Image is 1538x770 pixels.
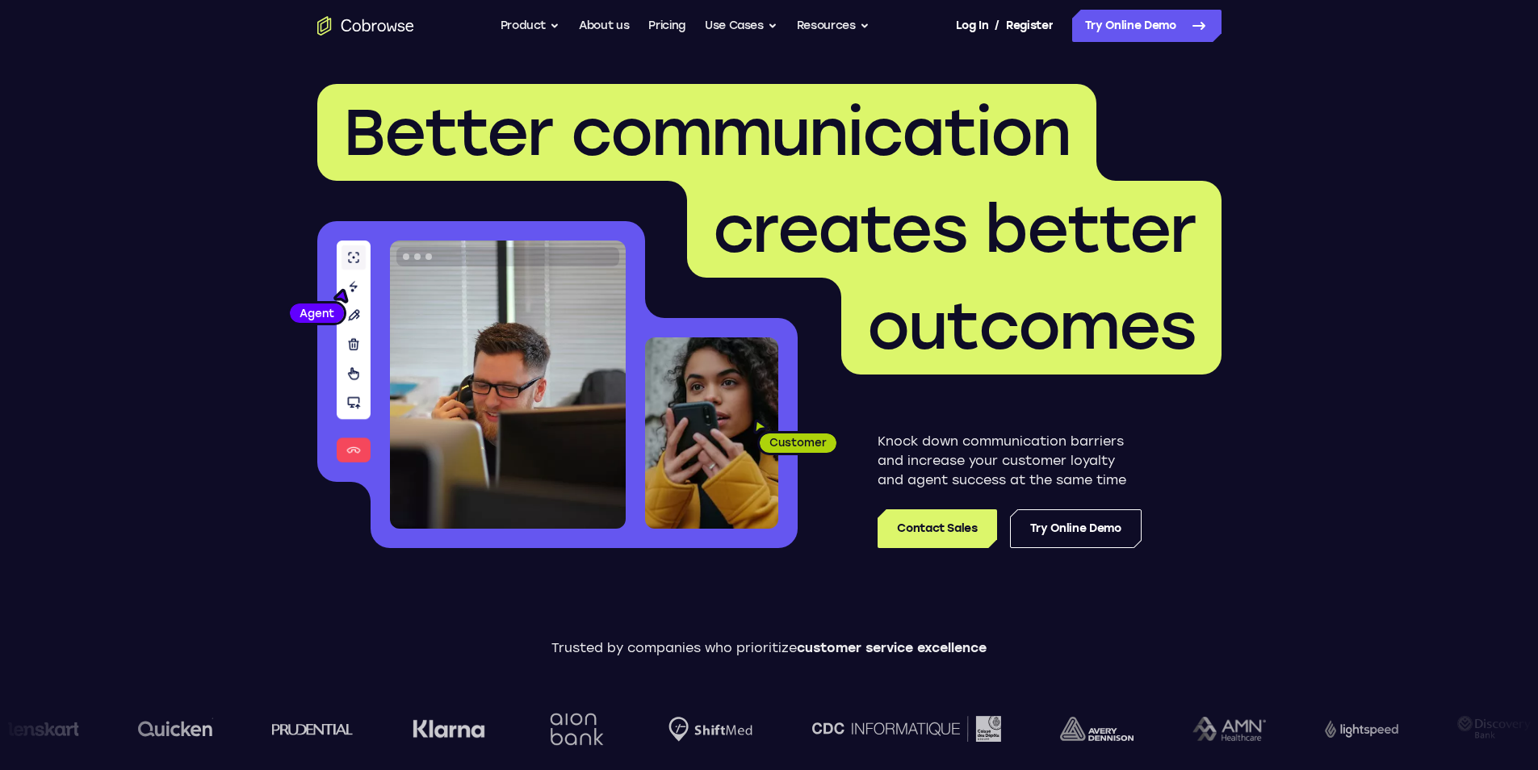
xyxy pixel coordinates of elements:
a: Log In [956,10,988,42]
img: Lightspeed [1310,720,1383,737]
a: Try Online Demo [1010,509,1142,548]
img: Klarna [396,719,469,739]
a: Contact Sales [878,509,996,548]
span: outcomes [867,287,1196,365]
img: A customer support agent talking on the phone [390,241,626,529]
a: Go to the home page [317,16,414,36]
span: customer service excellence [797,640,987,655]
img: A customer holding their phone [645,337,778,529]
img: Shiftmed [653,717,737,742]
span: creates better [713,190,1196,268]
img: AMN Healthcare [1176,717,1250,742]
button: Resources [797,10,870,42]
button: Product [501,10,560,42]
a: About us [579,10,629,42]
a: Try Online Demo [1072,10,1222,42]
a: Register [1006,10,1053,42]
img: CDC Informatique [796,716,985,741]
img: avery-dennison [1044,717,1117,741]
span: Better communication [343,94,1071,171]
span: / [995,16,999,36]
img: Aion Bank [529,697,594,762]
a: Pricing [648,10,685,42]
p: Knock down communication barriers and increase your customer loyalty and agent success at the sam... [878,432,1142,490]
img: prudential [256,722,337,735]
button: Use Cases [705,10,777,42]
